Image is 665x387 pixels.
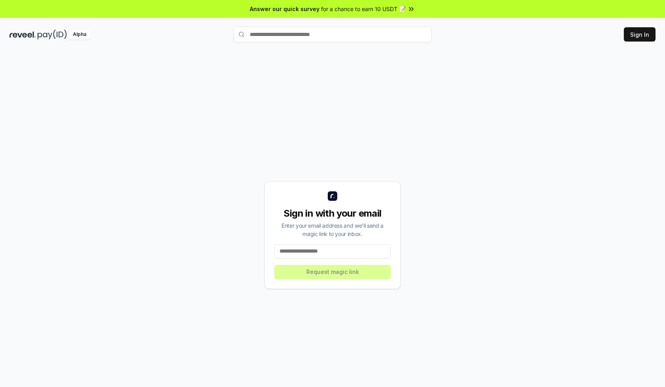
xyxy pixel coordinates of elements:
[9,30,36,40] img: reveel_dark
[68,30,91,40] div: Alpha
[328,191,337,201] img: logo_small
[624,27,655,42] button: Sign In
[38,30,67,40] img: pay_id
[274,221,391,238] div: Enter your email address and we’ll send a magic link to your inbox.
[250,5,319,13] span: Answer our quick survey
[274,207,391,220] div: Sign in with your email
[321,5,406,13] span: for a chance to earn 10 USDT 📝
